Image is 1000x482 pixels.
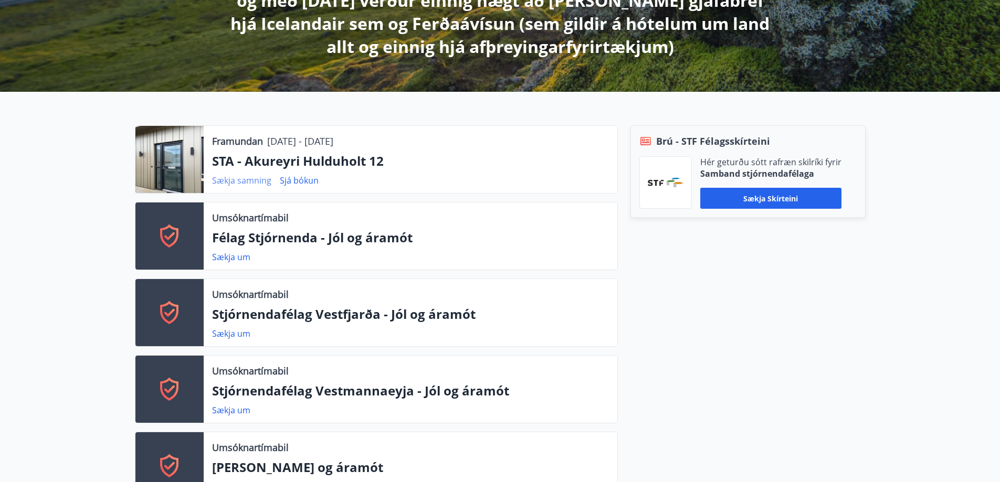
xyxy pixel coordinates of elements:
[212,211,289,224] p: Umsóknartímabil
[212,305,609,323] p: Stjórnendafélag Vestfjarða - Jól og áramót
[212,251,250,263] a: Sækja um
[700,156,841,168] p: Hér geturðu sótt rafræn skilríki fyrir
[212,404,250,416] a: Sækja um
[212,364,289,378] p: Umsóknartímabil
[700,188,841,209] button: Sækja skírteini
[212,287,289,301] p: Umsóknartímabil
[212,152,609,170] p: STA - Akureyri Hulduholt 12
[212,328,250,339] a: Sækja um
[212,458,609,476] p: [PERSON_NAME] og áramót
[267,134,333,148] p: [DATE] - [DATE]
[648,178,683,187] img: vjCaq2fThgY3EUYqSgpjEiBg6WP39ov69hlhuPVN.png
[212,382,609,400] p: Stjórnendafélag Vestmannaeyja - Jól og áramót
[700,168,841,179] p: Samband stjórnendafélaga
[212,229,609,247] p: Félag Stjórnenda - Jól og áramót
[656,134,770,148] span: Brú - STF Félagsskírteini
[212,134,263,148] p: Framundan
[280,175,319,186] a: Sjá bókun
[212,441,289,454] p: Umsóknartímabil
[212,175,271,186] a: Sækja samning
